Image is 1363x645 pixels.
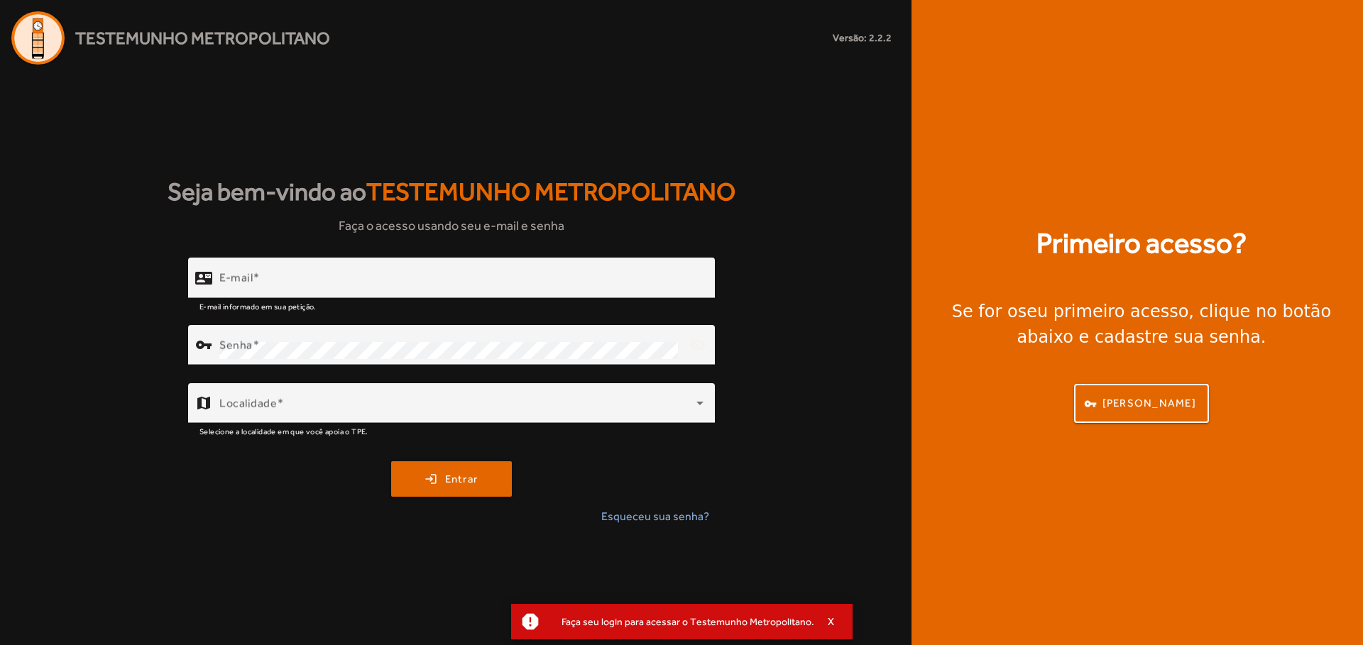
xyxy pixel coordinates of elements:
[391,461,512,497] button: Entrar
[199,423,368,439] mat-hint: Selecione a localidade em que você apoia o TPE.
[219,338,253,352] mat-label: Senha
[814,615,850,628] button: X
[339,216,564,235] span: Faça o acesso usando seu e-mail e senha
[929,299,1354,350] div: Se for o , clique no botão abaixo e cadastre sua senha.
[75,26,330,51] span: Testemunho Metropolitano
[1074,384,1209,423] button: [PERSON_NAME]
[520,611,541,632] mat-icon: report
[219,271,253,285] mat-label: E-mail
[601,508,709,525] span: Esqueceu sua senha?
[219,397,277,410] mat-label: Localidade
[11,11,65,65] img: Logo Agenda
[199,298,317,314] mat-hint: E-mail informado em sua petição.
[168,173,735,211] strong: Seja bem-vindo ao
[445,471,478,487] span: Entrar
[1102,395,1196,412] span: [PERSON_NAME]
[681,328,715,362] mat-icon: visibility_off
[1018,302,1189,321] strong: seu primeiro acesso
[828,615,835,628] span: X
[195,395,212,412] mat-icon: map
[833,31,892,45] small: Versão: 2.2.2
[1036,222,1247,265] strong: Primeiro acesso?
[195,336,212,353] mat-icon: vpn_key
[195,270,212,287] mat-icon: contact_mail
[550,612,814,632] div: Faça seu login para acessar o Testemunho Metropolitano.
[366,177,735,206] span: Testemunho Metropolitano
